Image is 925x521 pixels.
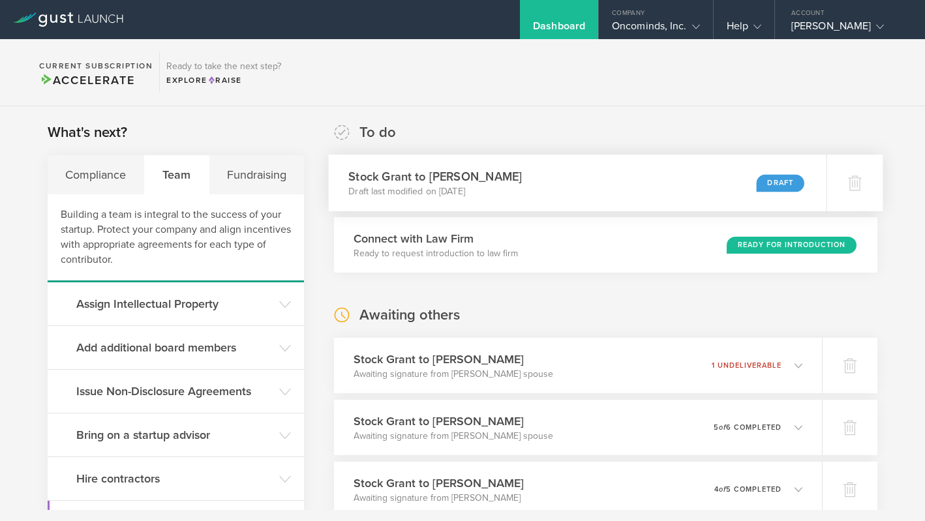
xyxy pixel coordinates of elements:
p: Awaiting signature from [PERSON_NAME] spouse [354,430,553,443]
h2: Current Subscription [39,62,153,70]
h3: Ready to take the next step? [166,62,281,71]
div: Ready for Introduction [727,237,857,254]
div: Connect with Law FirmReady to request introduction to law firmReady for Introduction [334,217,877,273]
p: Awaiting signature from [PERSON_NAME] [354,492,524,505]
p: Awaiting signature from [PERSON_NAME] spouse [354,368,553,381]
div: Draft [756,174,804,192]
p: Ready to request introduction to law firm [354,247,518,260]
div: Ready to take the next step?ExploreRaise [159,52,288,93]
span: Raise [207,76,242,85]
span: Accelerate [39,73,134,87]
p: 5 6 completed [714,424,781,431]
h3: Add additional board members [76,339,273,356]
h3: Stock Grant to [PERSON_NAME] [354,413,553,430]
div: Dashboard [533,20,585,39]
p: 4 5 completed [714,486,781,493]
div: Stock Grant to [PERSON_NAME]Draft last modified on [DATE]Draft [329,155,826,211]
h3: Bring on a startup advisor [76,426,273,443]
h3: Stock Grant to [PERSON_NAME] [349,168,523,185]
em: of [719,485,726,494]
h3: Issue Non-Disclosure Agreements [76,383,273,400]
div: Help [727,20,761,39]
h2: Awaiting others [359,306,460,325]
div: Fundraising [209,155,305,194]
h2: To do [359,123,396,142]
h3: Connect with Law Firm [354,230,518,247]
div: [PERSON_NAME] [791,20,902,39]
h3: Hire contractors [76,470,273,487]
h3: Stock Grant to [PERSON_NAME] [354,351,553,368]
div: Oncominds, Inc. [612,20,700,39]
div: Explore [166,74,281,86]
div: Team [145,155,209,194]
div: Compliance [48,155,145,194]
h3: Assign Intellectual Property [76,295,273,312]
iframe: Chat Widget [860,458,925,521]
h3: Stock Grant to [PERSON_NAME] [354,475,524,492]
h2: What's next? [48,123,127,142]
em: of [719,423,726,432]
div: Building a team is integral to the success of your startup. Protect your company and align incent... [48,194,304,282]
p: 1 undeliverable [712,362,781,369]
p: Draft last modified on [DATE] [349,185,523,198]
